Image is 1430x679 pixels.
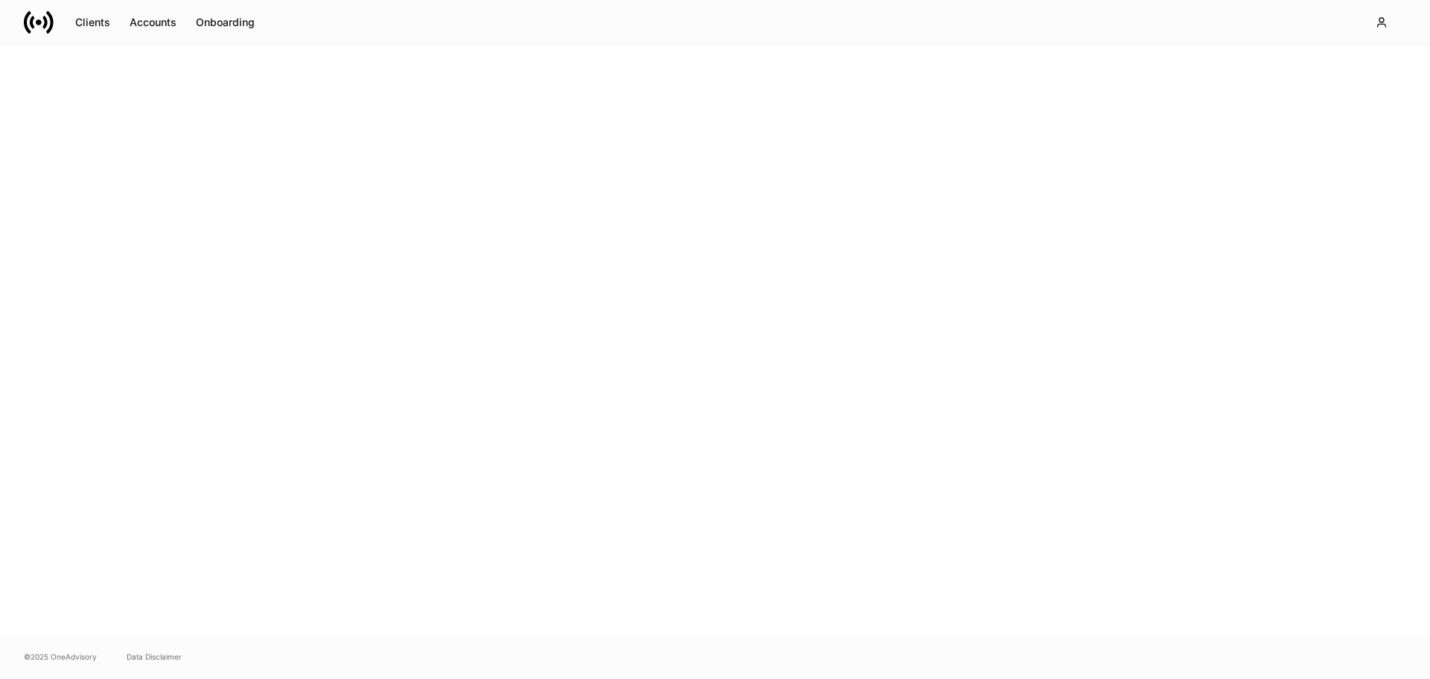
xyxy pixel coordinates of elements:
span: © 2025 OneAdvisory [24,651,97,663]
button: Accounts [120,10,186,34]
a: Data Disclaimer [127,651,182,663]
button: Clients [66,10,120,34]
div: Accounts [130,15,177,30]
div: Onboarding [196,15,255,30]
button: Onboarding [186,10,264,34]
div: Clients [75,15,110,30]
